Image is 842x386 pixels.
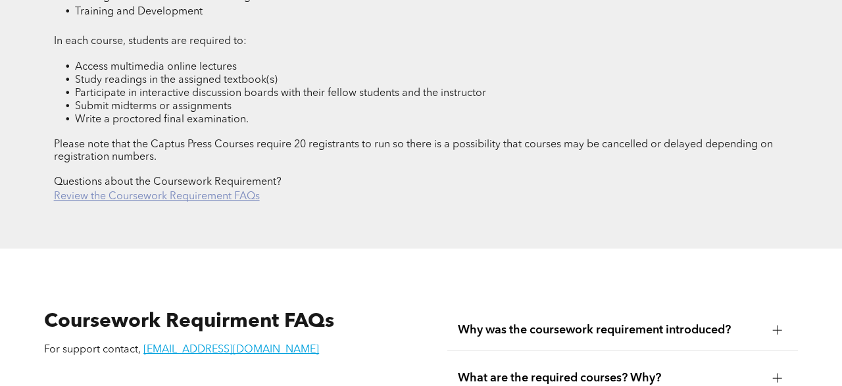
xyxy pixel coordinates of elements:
[75,75,278,85] span: Study readings in the assigned textbook(s)
[75,62,237,72] span: Access multimedia online lectures
[75,88,486,99] span: Participate in interactive discussion boards with their fellow students and the instructor
[75,101,232,112] span: Submit midterms or assignments
[44,345,141,355] span: For support contact,
[75,7,203,17] span: Training and Development
[75,114,249,125] span: Write a proctored final examination.
[458,371,762,385] span: What are the required courses? Why?
[54,36,247,47] span: In each course, students are required to:
[54,177,282,187] span: Questions about the Coursework Requirement?
[54,191,260,202] a: Review the Coursework Requirement FAQs
[54,139,773,162] span: Please note that the Captus Press Courses require 20 registrants to run so there is a possibility...
[44,312,334,331] span: Coursework Requirment FAQs
[458,323,762,337] span: Why was the coursework requirement introduced?
[143,345,319,355] a: [EMAIL_ADDRESS][DOMAIN_NAME]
